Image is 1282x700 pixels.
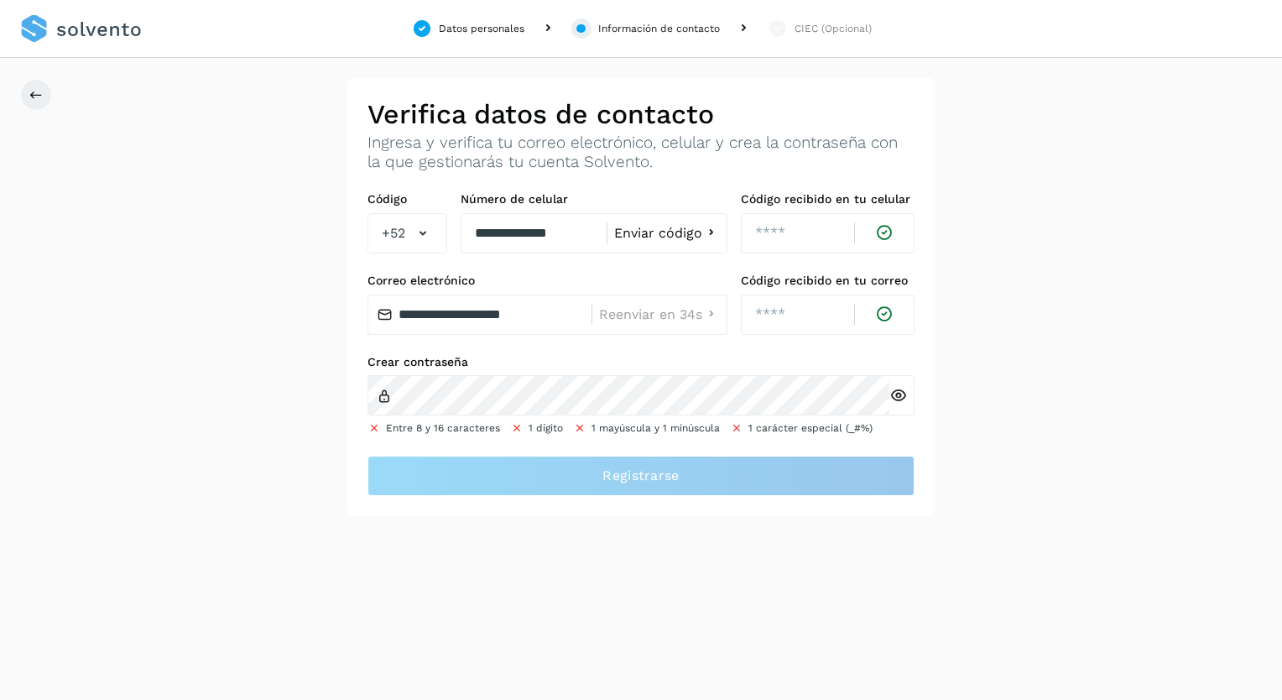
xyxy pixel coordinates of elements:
li: 1 dígito [510,421,563,436]
span: Reenviar en 34s [599,308,702,321]
button: Enviar código [614,224,720,242]
li: 1 mayúscula y 1 minúscula [573,421,720,436]
label: Crear contraseña [367,355,915,369]
div: CIEC (Opcional) [795,21,872,36]
p: Ingresa y verifica tu correo electrónico, celular y crea la contraseña con la que gestionarás tu ... [367,133,915,172]
label: Código recibido en tu correo [741,274,915,288]
label: Código [367,192,447,206]
span: Registrarse [602,467,679,485]
label: Código recibido en tu celular [741,192,915,206]
li: 1 carácter especial (_#%) [730,421,873,436]
button: Registrarse [367,456,915,496]
li: Entre 8 y 16 caracteres [367,421,500,436]
h2: Verifica datos de contacto [367,98,915,130]
label: Número de celular [461,192,727,206]
button: Reenviar en 34s [599,306,720,323]
span: Enviar código [614,227,702,240]
div: Datos personales [439,21,524,36]
label: Correo electrónico [367,274,727,288]
div: Información de contacto [598,21,720,36]
span: +52 [382,223,405,243]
